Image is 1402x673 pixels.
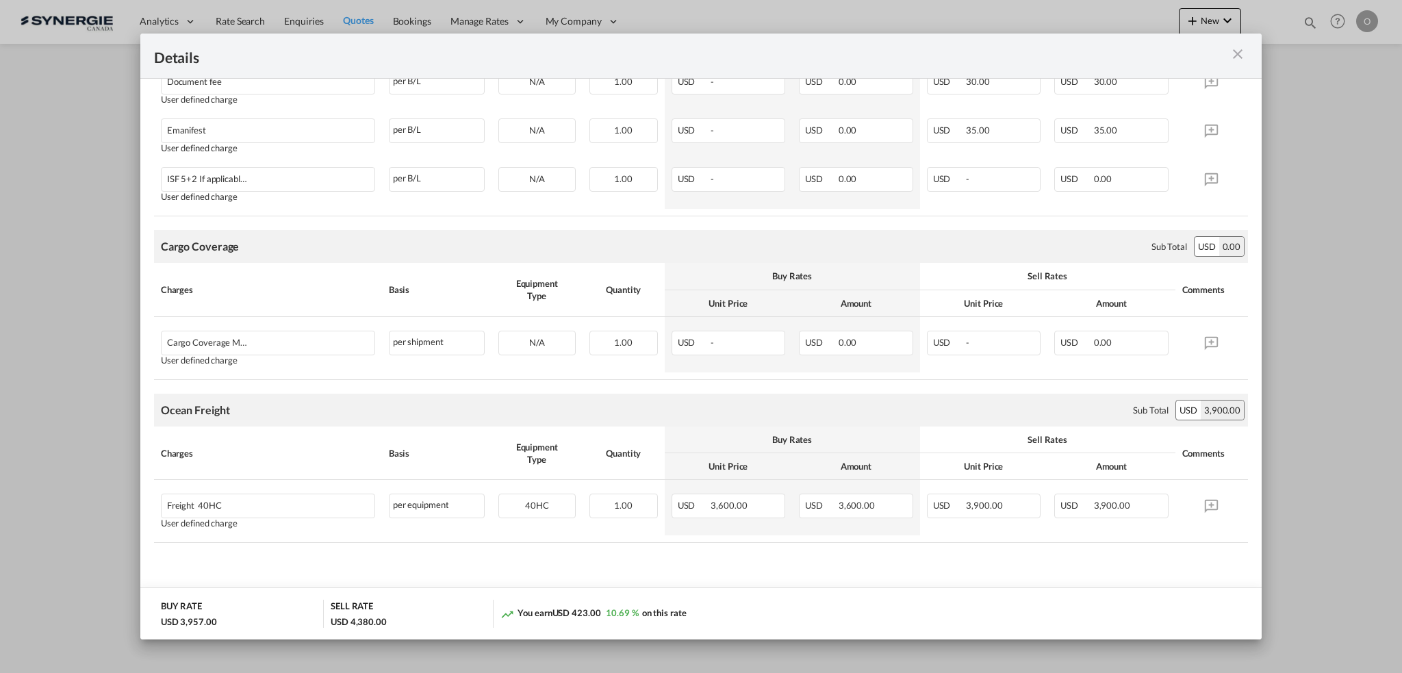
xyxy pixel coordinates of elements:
[1060,173,1092,184] span: USD
[389,494,485,518] div: per equipment
[161,94,375,105] div: User defined charge
[1060,500,1092,511] span: USD
[154,47,1139,64] div: Details
[161,600,202,615] div: BUY RATE
[389,70,485,94] div: per B/L
[839,500,875,511] span: 3,600.00
[792,290,919,317] th: Amount
[1229,46,1246,62] md-icon: icon-close m-3 fg-AAA8AD cursor
[1094,125,1118,136] span: 35.00
[678,337,709,348] span: USD
[331,600,373,615] div: SELL RATE
[805,125,837,136] span: USD
[966,76,990,87] span: 30.00
[933,500,965,511] span: USD
[614,173,633,184] span: 1.00
[805,173,837,184] span: USD
[167,168,318,184] div: ISF 5+2 If applicable 85 usd
[1047,453,1175,480] th: Amount
[1201,401,1244,420] div: 3,900.00
[805,500,837,511] span: USD
[389,331,485,355] div: per shipment
[805,76,837,87] span: USD
[966,125,990,136] span: 35.00
[966,173,969,184] span: -
[933,173,965,184] span: USD
[1094,337,1112,348] span: 0.00
[839,76,857,87] span: 0.00
[678,173,709,184] span: USD
[606,607,638,618] span: 10.69 %
[167,119,318,136] div: Emanifest
[672,433,913,446] div: Buy Rates
[1094,500,1130,511] span: 3,900.00
[1133,404,1169,416] div: Sub Total
[500,607,514,621] md-icon: icon-trending-up
[1176,401,1201,420] div: USD
[389,447,485,459] div: Basis
[167,71,318,87] div: Document fee
[933,125,965,136] span: USD
[167,494,318,511] div: Freight
[589,447,658,459] div: Quantity
[525,500,549,511] span: 40HC
[529,125,545,136] span: N/A
[1175,263,1249,316] th: Comments
[678,500,709,511] span: USD
[1060,337,1092,348] span: USD
[711,173,714,184] span: -
[161,239,240,254] div: Cargo Coverage
[792,453,919,480] th: Amount
[500,607,686,621] div: You earn on this rate
[614,500,633,511] span: 1.00
[161,283,375,296] div: Charges
[161,192,375,202] div: User defined charge
[529,173,545,184] span: N/A
[498,441,576,466] div: Equipment Type
[966,337,969,348] span: -
[140,34,1262,639] md-dialog: Port of Loading ...
[711,337,714,348] span: -
[389,167,485,192] div: per B/L
[331,615,387,628] div: USD 4,380.00
[161,355,375,366] div: User defined charge
[614,337,633,348] span: 1.00
[194,500,222,511] span: 40HC
[920,453,1047,480] th: Unit Price
[161,518,375,529] div: User defined charge
[161,403,230,418] div: Ocean Freight
[161,143,375,153] div: User defined charge
[589,283,658,296] div: Quantity
[1060,76,1092,87] span: USD
[552,607,601,618] span: USD 423.00
[839,173,857,184] span: 0.00
[933,337,965,348] span: USD
[614,125,633,136] span: 1.00
[1195,237,1219,256] div: USD
[927,270,1169,282] div: Sell Rates
[966,500,1002,511] span: 3,900.00
[167,331,318,348] div: Cargo Coverage MIN. 50 $ For general cargo rate is 0.35$/100$ of insured value Insured value is c...
[678,76,709,87] span: USD
[614,76,633,87] span: 1.00
[711,500,747,511] span: 3,600.00
[1094,76,1118,87] span: 30.00
[805,337,837,348] span: USD
[920,290,1047,317] th: Unit Price
[161,615,217,628] div: USD 3,957.00
[1175,427,1249,480] th: Comments
[711,125,714,136] span: -
[529,76,545,87] span: N/A
[161,447,375,459] div: Charges
[711,76,714,87] span: -
[839,337,857,348] span: 0.00
[665,290,792,317] th: Unit Price
[1151,240,1187,253] div: Sub Total
[389,118,485,143] div: per B/L
[927,433,1169,446] div: Sell Rates
[839,125,857,136] span: 0.00
[1094,173,1112,184] span: 0.00
[678,125,709,136] span: USD
[1060,125,1092,136] span: USD
[933,76,965,87] span: USD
